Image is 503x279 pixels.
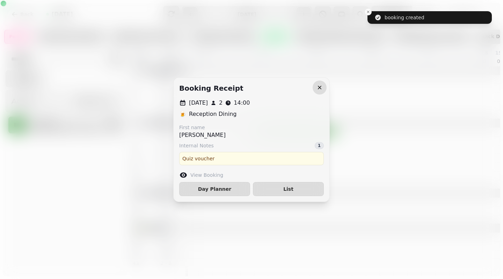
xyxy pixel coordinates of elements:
span: Internal Notes [179,142,214,149]
span: Day Planner [185,187,244,191]
span: List [259,187,318,191]
button: List [253,182,324,196]
h2: Booking receipt [179,83,243,93]
button: Day Planner [179,182,250,196]
p: 2 [219,99,223,107]
label: View Booking [190,172,223,179]
p: 🍺 [179,110,186,118]
p: 14:00 [234,99,250,107]
div: Quiz voucher [179,152,324,165]
div: 1 [315,142,324,149]
label: First name [179,124,226,131]
p: [PERSON_NAME] [179,131,226,139]
p: [DATE] [189,99,208,107]
p: Reception Dining [189,110,236,118]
